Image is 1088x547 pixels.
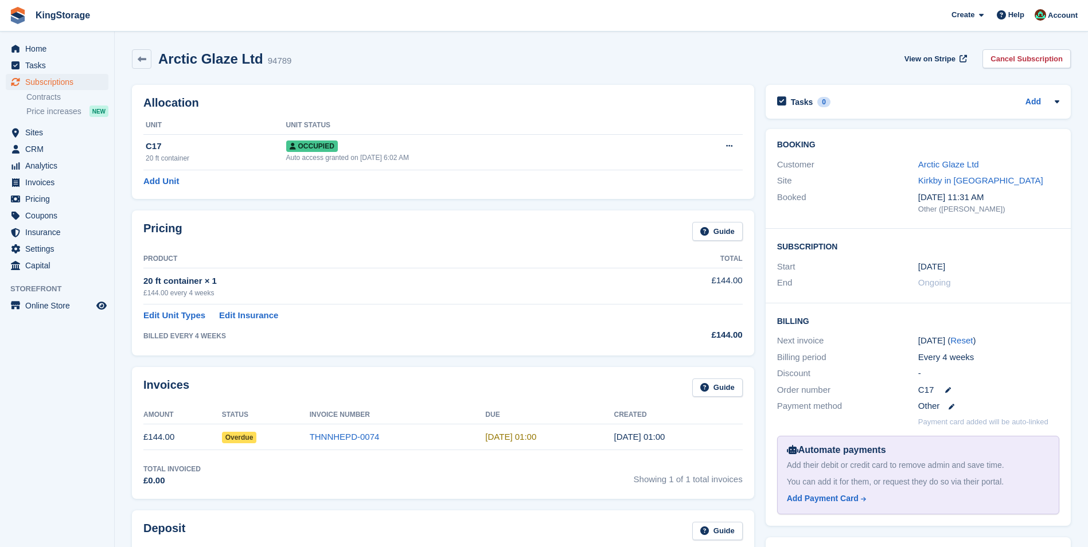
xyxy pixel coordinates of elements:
img: John King [1035,9,1046,21]
div: Other [918,400,1059,413]
img: stora-icon-8386f47178a22dfd0bd8f6a31ec36ba5ce8667c1dd55bd0f319d3a0aa187defe.svg [9,7,26,24]
h2: Billing [777,315,1059,326]
a: Add Unit [143,175,179,188]
a: menu [6,257,108,273]
a: menu [6,174,108,190]
span: Create [951,9,974,21]
div: End [777,276,918,290]
th: Due [485,406,614,424]
a: Price increases NEW [26,105,108,118]
th: Created [614,406,742,424]
span: Online Store [25,298,94,314]
div: 94789 [268,54,292,68]
span: CRM [25,141,94,157]
a: menu [6,74,108,90]
div: [DATE] ( ) [918,334,1059,347]
a: menu [6,141,108,157]
span: Home [25,41,94,57]
span: Showing 1 of 1 total invoices [634,464,743,487]
time: 2025-08-04 00:00:55 UTC [614,432,665,441]
span: Insurance [25,224,94,240]
div: Other ([PERSON_NAME]) [918,204,1059,215]
th: Product [143,250,630,268]
time: 2025-08-04 00:00:00 UTC [918,260,945,273]
a: Reset [950,335,973,345]
a: Cancel Subscription [982,49,1071,68]
a: menu [6,298,108,314]
span: Occupied [286,140,338,152]
span: Storefront [10,283,114,295]
div: Discount [777,367,918,380]
h2: Subscription [777,240,1059,252]
th: Status [222,406,310,424]
span: View on Stripe [904,53,956,65]
time: 2025-08-05 00:00:00 UTC [485,432,536,441]
span: Overdue [222,432,257,443]
div: Booked [777,191,918,215]
span: Pricing [25,191,94,207]
h2: Tasks [791,97,813,107]
a: Add [1025,96,1041,109]
a: Kirkby in [GEOGRAPHIC_DATA] [918,175,1043,185]
div: Add Payment Card [787,493,859,505]
div: Total Invoiced [143,464,201,474]
span: Help [1008,9,1024,21]
a: menu [6,224,108,240]
th: Unit [143,116,286,135]
div: Customer [777,158,918,171]
a: Edit Unit Types [143,309,205,322]
div: You can add it for them, or request they do so via their portal. [787,476,1050,488]
div: Next invoice [777,334,918,347]
a: KingStorage [31,6,95,25]
div: Every 4 weeks [918,351,1059,364]
a: menu [6,41,108,57]
a: Contracts [26,92,108,103]
a: THNNHEPD-0074 [310,432,380,441]
th: Invoice Number [310,406,486,424]
a: Add Payment Card [787,493,1045,505]
span: Settings [25,241,94,257]
span: Subscriptions [25,74,94,90]
h2: Invoices [143,378,189,397]
span: Tasks [25,57,94,73]
span: Price increases [26,106,81,117]
a: Arctic Glaze Ltd [918,159,979,169]
h2: Booking [777,140,1059,150]
div: Start [777,260,918,273]
div: Add their debit or credit card to remove admin and save time. [787,459,1050,471]
p: Payment card added will be auto-linked [918,416,1048,428]
div: BILLED EVERY 4 WEEKS [143,331,630,341]
span: Invoices [25,174,94,190]
span: Capital [25,257,94,273]
a: menu [6,191,108,207]
span: Account [1048,10,1078,21]
h2: Pricing [143,222,182,241]
div: Site [777,174,918,187]
div: Billing period [777,351,918,364]
th: Total [630,250,743,268]
a: View on Stripe [900,49,969,68]
td: £144.00 [630,268,743,304]
span: Sites [25,124,94,140]
div: 0 [817,97,830,107]
span: Coupons [25,208,94,224]
a: menu [6,124,108,140]
h2: Allocation [143,96,743,110]
th: Amount [143,406,222,424]
div: 20 ft container × 1 [143,275,630,288]
div: £0.00 [143,474,201,487]
a: menu [6,208,108,224]
span: C17 [918,384,934,397]
a: Edit Insurance [219,309,278,322]
span: Ongoing [918,278,951,287]
a: Guide [692,222,743,241]
div: Payment method [777,400,918,413]
a: menu [6,158,108,174]
div: - [918,367,1059,380]
div: £144.00 every 4 weeks [143,288,630,298]
th: Unit Status [286,116,668,135]
a: menu [6,241,108,257]
h2: Arctic Glaze Ltd [158,51,263,67]
a: Preview store [95,299,108,312]
a: Guide [692,522,743,541]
